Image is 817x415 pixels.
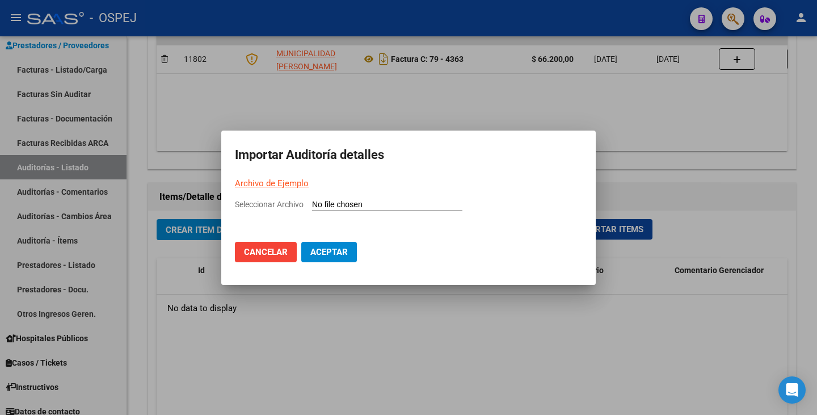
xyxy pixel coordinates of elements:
[235,178,309,188] a: Archivo de Ejemplo
[235,144,582,166] h2: Importar Auditoría detalles
[235,242,297,262] button: Cancelar
[778,376,806,404] div: Open Intercom Messenger
[244,247,288,257] span: Cancelar
[310,247,348,257] span: Aceptar
[235,200,304,209] span: Seleccionar Archivo
[301,242,357,262] button: Aceptar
